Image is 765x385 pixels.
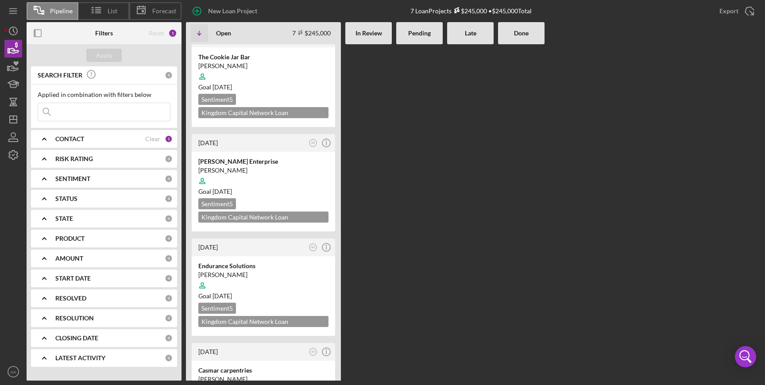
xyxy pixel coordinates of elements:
[55,155,93,162] b: RISK RATING
[11,370,16,374] text: AA
[198,107,328,118] div: Kingdom Capital Network Loan Application $25,000
[55,215,73,222] b: STATE
[216,30,231,37] b: Open
[165,155,173,163] div: 0
[4,363,22,381] button: AA
[514,30,529,37] b: Done
[410,7,532,15] div: 7 Loan Projects • $245,000 Total
[38,72,82,79] b: SEARCH FILTER
[145,135,160,142] div: Clear
[198,292,232,300] span: Goal
[465,30,476,37] b: Late
[355,30,382,37] b: In Review
[711,2,761,20] button: Export
[198,62,328,70] div: [PERSON_NAME]
[55,275,91,282] b: START DATE
[95,30,113,37] b: Filters
[86,49,122,62] button: Apply
[55,315,94,322] b: RESOLUTION
[735,346,756,367] div: Open Intercom Messenger
[165,135,173,143] div: 1
[198,139,218,146] time: 2025-07-02 17:37
[208,2,257,20] div: New Loan Project
[55,255,83,262] b: AMOUNT
[165,314,173,322] div: 0
[311,246,315,249] text: AA
[198,53,328,62] div: The Cookie Jar Bar
[198,375,328,384] div: [PERSON_NAME]
[50,8,73,15] span: Pipeline
[55,335,98,342] b: CLOSING DATE
[212,83,232,91] time: 09/06/2025
[165,294,173,302] div: 0
[165,334,173,342] div: 0
[165,215,173,223] div: 0
[165,175,173,183] div: 0
[198,303,236,314] div: Sentiment 5
[55,135,84,142] b: CONTACT
[212,188,232,195] time: 09/18/2025
[198,243,218,251] time: 2025-06-26 20:07
[452,7,487,15] div: $245,000
[198,348,218,355] time: 2025-06-25 20:25
[198,188,232,195] span: Goal
[198,166,328,175] div: [PERSON_NAME]
[307,242,319,254] button: AA
[38,91,170,98] div: Applied in combination with filters below
[165,354,173,362] div: 0
[165,195,173,203] div: 0
[168,29,177,38] div: 1
[55,235,85,242] b: PRODUCT
[719,2,738,20] div: Export
[198,270,328,279] div: [PERSON_NAME]
[408,30,431,37] b: Pending
[152,8,176,15] span: Forecast
[311,350,315,353] text: AA
[186,2,266,20] button: New Loan Project
[212,292,232,300] time: 09/16/2025
[55,295,86,302] b: RESOLVED
[165,254,173,262] div: 0
[149,30,164,37] div: Reset
[55,195,77,202] b: STATUS
[292,29,331,37] div: 7 $245,000
[307,346,319,358] button: AA
[198,94,236,105] div: Sentiment 5
[108,8,117,15] span: List
[96,49,112,62] div: Apply
[307,137,319,149] button: AA
[190,237,336,337] a: [DATE]AAEndurance Solutions[PERSON_NAME]Goal [DATE]Sentiment5Kingdom Capital Network Loan Applica...
[198,212,328,223] div: Kingdom Capital Network Loan Application $5,000
[198,157,328,166] div: [PERSON_NAME] Enterprise
[311,141,315,144] text: AA
[198,262,328,270] div: Endurance Solutions
[198,366,328,375] div: Casmar carpentries
[190,133,336,233] a: [DATE]AA[PERSON_NAME] Enterprise[PERSON_NAME]Goal [DATE]Sentiment5Kingdom Capital Network Loan Ap...
[165,235,173,243] div: 0
[198,198,236,209] div: Sentiment 5
[198,316,328,327] div: Kingdom Capital Network Loan Application $50,000
[165,71,173,79] div: 0
[198,83,232,91] span: Goal
[55,354,105,362] b: LATEST ACTIVITY
[55,175,90,182] b: SENTIMENT
[190,28,336,128] a: [DATE]AAThe Cookie Jar Bar[PERSON_NAME]Goal [DATE]Sentiment5Kingdom Capital Network Loan Applicat...
[165,274,173,282] div: 0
